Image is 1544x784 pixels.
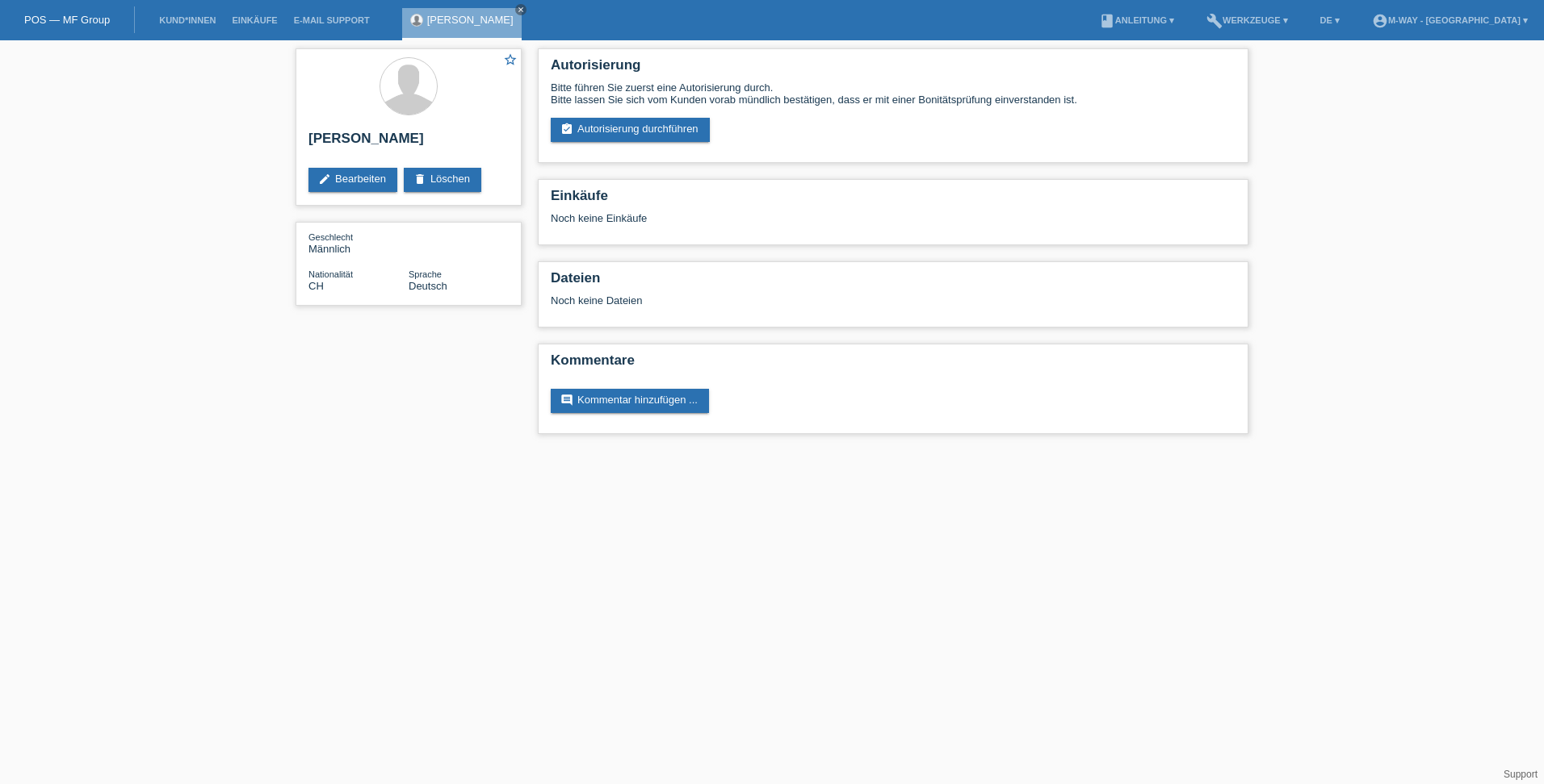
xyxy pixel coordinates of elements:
span: Schweiz [308,280,324,292]
a: bookAnleitung ▾ [1091,15,1182,25]
a: assignment_turned_inAutorisierung durchführen [551,118,710,142]
a: [PERSON_NAME] [427,14,514,26]
h2: Autorisierung [551,57,1236,81]
div: Männlich [308,231,409,255]
i: build [1206,13,1223,29]
i: assignment_turned_in [560,123,573,136]
i: edit [318,173,331,186]
i: account_circle [1372,13,1388,29]
a: star_border [503,52,518,69]
div: Bitte führen Sie zuerst eine Autorisierung durch. Bitte lassen Sie sich vom Kunden vorab mündlich... [551,81,1236,106]
span: Nationalität [308,269,353,279]
h2: Kommentare [551,352,1236,377]
a: POS — MF Group [24,14,110,26]
i: close [517,6,525,14]
a: Kund*innen [151,15,224,25]
i: star_border [503,52,518,67]
a: Einkäufe [224,15,285,25]
i: book [1099,13,1115,29]
a: editBearbeiten [308,168,397,192]
span: Sprache [409,269,442,279]
span: Geschlecht [308,232,353,242]
a: commentKommentar hinzufügen ... [551,389,709,413]
h2: Einkäufe [551,188,1236,212]
a: deleteLöschen [404,168,481,192]
a: account_circlem-way - [GEOGRAPHIC_DATA] ▾ [1364,15,1536,25]
h2: [PERSON_NAME] [308,131,509,155]
i: comment [560,394,573,407]
div: Noch keine Dateien [551,294,1044,307]
a: buildWerkzeuge ▾ [1198,15,1296,25]
h2: Dateien [551,270,1236,294]
span: Deutsch [409,280,447,292]
a: close [515,4,527,15]
a: E-Mail Support [286,15,378,25]
div: Noch keine Einkäufe [551,212,1236,236]
i: delete [413,173,426,186]
a: Support [1504,769,1538,780]
a: DE ▾ [1312,15,1348,25]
